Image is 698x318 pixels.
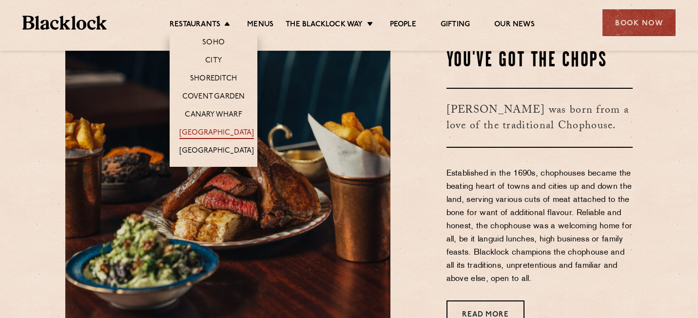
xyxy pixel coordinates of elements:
[182,92,245,103] a: Covent Garden
[441,20,470,31] a: Gifting
[202,38,225,49] a: Soho
[602,9,676,36] div: Book Now
[170,20,220,31] a: Restaurants
[185,110,242,121] a: Canary Wharf
[22,16,107,30] img: BL_Textured_Logo-footer-cropped.svg
[179,146,254,157] a: [GEOGRAPHIC_DATA]
[390,20,416,31] a: People
[179,128,254,139] a: [GEOGRAPHIC_DATA]
[446,49,633,73] h2: You've Got The Chops
[446,88,633,148] h3: [PERSON_NAME] was born from a love of the traditional Chophouse.
[494,20,535,31] a: Our News
[446,167,633,286] p: Established in the 1690s, chophouses became the beating heart of towns and cities up and down the...
[205,56,222,67] a: City
[190,74,237,85] a: Shoreditch
[286,20,363,31] a: The Blacklock Way
[247,20,273,31] a: Menus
